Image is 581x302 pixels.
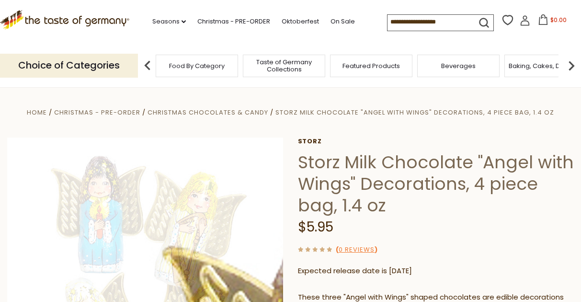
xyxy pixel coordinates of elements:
a: 0 Reviews [339,245,375,255]
a: Seasons [152,16,186,27]
a: On Sale [330,16,355,27]
a: Taste of Germany Collections [246,58,322,73]
a: Storz Milk Chocolate "Angel with Wings" Decorations, 4 piece bag, 1.4 oz [275,108,554,117]
a: Christmas - PRE-ORDER [197,16,270,27]
img: previous arrow [138,56,157,75]
img: next arrow [562,56,581,75]
span: ( ) [336,245,377,254]
a: Christmas Chocolates & Candy [148,108,268,117]
a: Beverages [441,62,476,70]
span: $5.95 [298,218,333,236]
p: Expected release date is [DATE] [298,265,574,277]
button: $0.00 [532,14,573,29]
a: Featured Products [342,62,400,70]
a: Home [27,108,47,117]
a: Oktoberfest [282,16,319,27]
h1: Storz Milk Chocolate "Angel with Wings" Decorations, 4 piece bag, 1.4 oz [298,151,574,216]
a: Christmas - PRE-ORDER [54,108,140,117]
a: Food By Category [169,62,225,70]
a: Storz [298,138,574,145]
span: $0.00 [550,16,567,24]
